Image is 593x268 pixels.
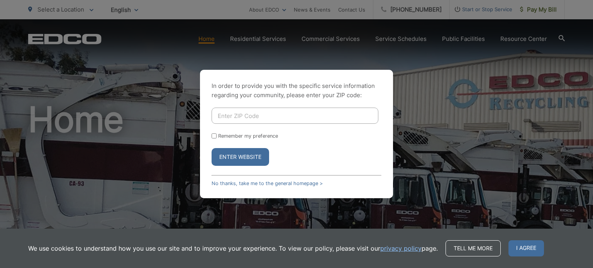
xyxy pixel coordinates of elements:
[212,180,323,186] a: No thanks, take me to the general homepage >
[446,240,501,256] a: Tell me more
[212,81,381,100] p: In order to provide you with the specific service information regarding your community, please en...
[212,108,378,124] input: Enter ZIP Code
[218,133,278,139] label: Remember my preference
[508,240,544,256] span: I agree
[28,244,438,253] p: We use cookies to understand how you use our site and to improve your experience. To view our pol...
[212,148,269,166] button: Enter Website
[380,244,422,253] a: privacy policy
